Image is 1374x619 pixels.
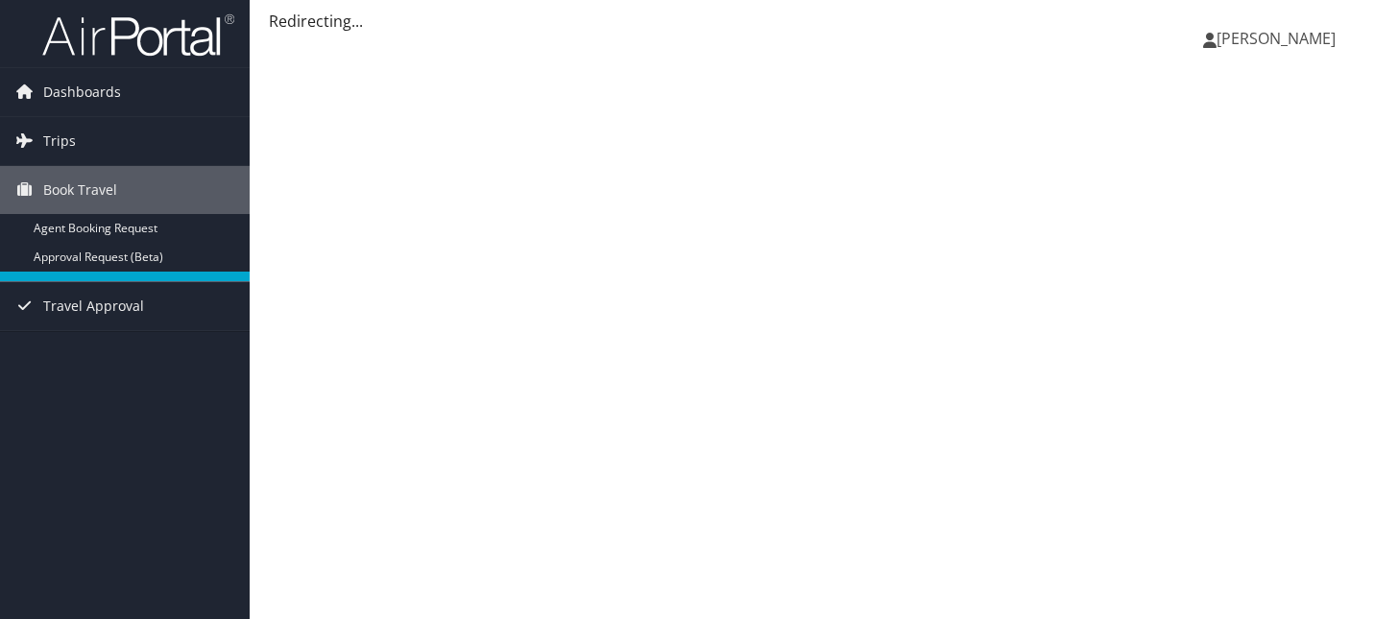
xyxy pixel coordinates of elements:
[1217,28,1336,49] span: [PERSON_NAME]
[42,12,234,58] img: airportal-logo.png
[43,166,117,214] span: Book Travel
[269,10,1355,33] div: Redirecting...
[43,68,121,116] span: Dashboards
[43,282,144,330] span: Travel Approval
[1203,10,1355,67] a: [PERSON_NAME]
[43,117,76,165] span: Trips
